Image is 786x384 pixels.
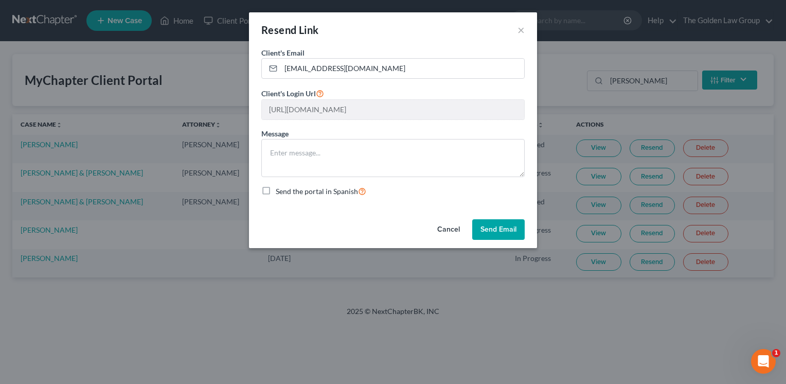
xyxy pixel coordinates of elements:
button: Send Email [472,219,525,240]
iframe: Intercom live chat [751,349,776,374]
span: Client's Email [261,48,305,57]
input: Enter email... [281,59,524,78]
button: × [517,24,525,36]
input: -- [262,100,524,119]
span: Send the portal in Spanish [276,187,358,196]
label: Message [261,128,289,139]
button: Cancel [429,219,468,240]
label: Client's Login Url [261,87,324,99]
span: 1 [772,349,780,357]
div: Resend Link [261,23,318,37]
